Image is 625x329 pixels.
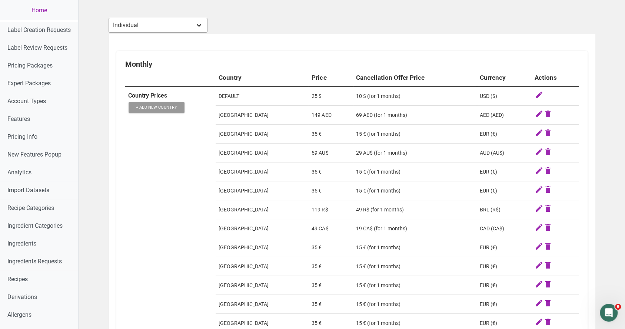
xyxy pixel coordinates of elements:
td: 35 € [309,238,353,257]
td: CAD (CA$) [477,219,532,238]
td: 15 € (for 1 months) [353,181,477,200]
td: [GEOGRAPHIC_DATA] [216,200,309,219]
td: [GEOGRAPHIC_DATA] [216,238,309,257]
td: [GEOGRAPHIC_DATA] [216,144,309,162]
td: 35 € [309,276,353,295]
td: [GEOGRAPHIC_DATA] [216,162,309,181]
td: 35 € [309,181,353,200]
iframe: Intercom live chat [600,304,618,322]
td: [GEOGRAPHIC_DATA] [216,181,309,200]
td: 35 € [309,295,353,314]
td: 15 € (for 1 months) [353,276,477,295]
td: [GEOGRAPHIC_DATA] [216,106,309,125]
div: Monthly [125,60,579,69]
td: BRL (R$) [477,200,532,219]
th: Actions [532,69,578,87]
button: + Add New Country [129,102,184,113]
td: 15 € (for 1 months) [353,238,477,257]
th: Country [216,69,309,87]
td: 19 CA$ (for 1 months) [353,219,477,238]
td: [GEOGRAPHIC_DATA] [216,257,309,276]
td: [GEOGRAPHIC_DATA] [216,125,309,144]
td: 15 € (for 1 months) [353,295,477,314]
td: 29 AU$ (for 1 months) [353,144,477,162]
td: USD ($) [477,87,532,106]
td: 69 AED (for 1 months) [353,106,477,125]
td: 59 AU$ [309,144,353,162]
td: 49 CA$ [309,219,353,238]
span: 9 [615,304,621,310]
td: 35 € [309,162,353,181]
td: AED (AED) [477,106,532,125]
td: [GEOGRAPHIC_DATA] [216,276,309,295]
td: [GEOGRAPHIC_DATA] [216,295,309,314]
td: 119 R$ [309,200,353,219]
td: EUR (€) [477,276,532,295]
td: 10 $ (for 1 months) [353,87,477,106]
td: 35 € [309,125,353,144]
td: 15 € (for 1 months) [353,257,477,276]
td: 15 € (for 1 months) [353,125,477,144]
td: EUR (€) [477,295,532,314]
td: DEFAULT [216,87,309,106]
td: EUR (€) [477,257,532,276]
td: EUR (€) [477,125,532,144]
td: 25 $ [309,87,353,106]
th: Cancellation Offer Price [353,69,477,87]
td: [GEOGRAPHIC_DATA] [216,219,309,238]
th: Currency [477,69,532,87]
td: AUD (AU$) [477,144,532,162]
td: 49 R$ (for 1 months) [353,200,477,219]
td: EUR (€) [477,238,532,257]
td: 15 € (for 1 months) [353,162,477,181]
td: EUR (€) [477,162,532,181]
td: 35 € [309,257,353,276]
td: EUR (€) [477,181,532,200]
th: Price [309,69,353,87]
td: 149 AED [309,106,353,125]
